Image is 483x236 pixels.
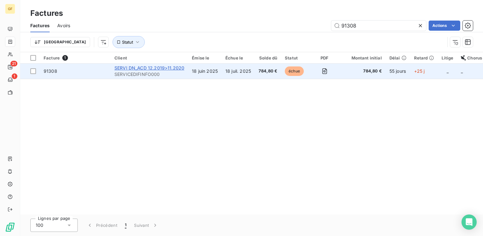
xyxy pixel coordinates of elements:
a: 21 [5,62,15,72]
span: Avoirs [57,22,70,29]
span: SERVICEDIFINFO000 [114,71,184,78]
button: [GEOGRAPHIC_DATA] [30,37,90,47]
div: PDF [313,55,336,60]
div: Litige [442,55,453,60]
span: SERVI DN_ACD 12.2019>11.2020 [114,65,184,71]
div: Émise le [192,55,218,60]
div: GF [5,4,15,14]
div: Solde dû [259,55,277,60]
span: Statut [122,40,133,45]
span: 1 [62,55,68,61]
h3: Factures [30,8,63,19]
span: 784,80 € [259,68,277,74]
img: Logo LeanPay [5,222,15,232]
button: 1 [121,219,130,232]
td: 18 juin 2025 [188,64,222,79]
span: 1 [125,222,126,228]
div: Retard [414,55,434,60]
span: +25 j [414,68,425,74]
div: Statut [285,55,305,60]
button: Actions [429,21,460,31]
span: 784,80 € [344,68,382,74]
span: 1 [12,73,17,79]
span: 91308 [44,68,57,74]
button: Suivant [130,219,162,232]
td: 55 jours [386,64,410,79]
span: 100 [36,222,43,228]
span: échue [285,66,304,76]
span: _ [461,68,463,74]
button: Précédent [83,219,121,232]
div: Échue le [225,55,251,60]
span: Factures [30,22,50,29]
div: Délai [389,55,407,60]
div: Montant initial [344,55,382,60]
td: 18 juil. 2025 [222,64,255,79]
span: Facture [44,55,60,60]
a: 1 [5,75,15,85]
span: _ [447,68,449,74]
div: Client [114,55,184,60]
button: Statut [113,36,145,48]
span: 21 [10,61,17,66]
input: Rechercher [331,21,426,31]
div: Open Intercom Messenger [462,214,477,230]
